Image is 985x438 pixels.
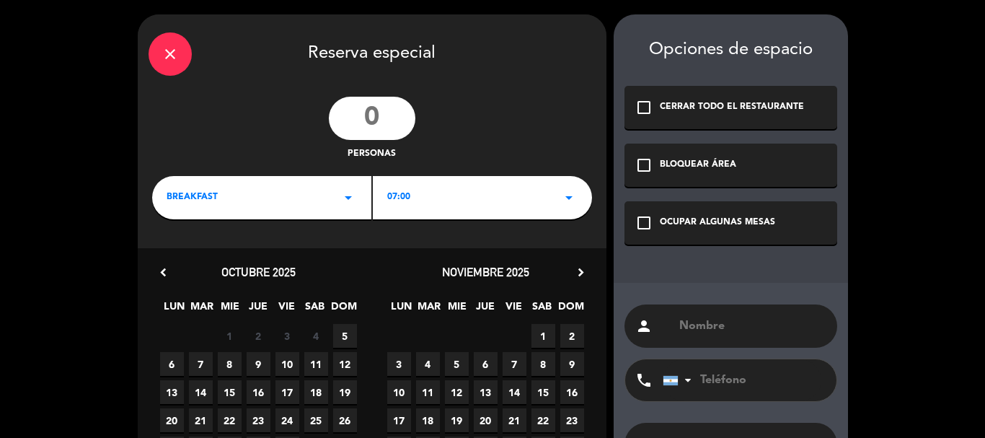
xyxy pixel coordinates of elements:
span: 5 [333,324,357,348]
input: Nombre [678,316,826,336]
span: 1 [531,324,555,348]
span: 23 [560,408,584,432]
div: OCUPAR ALGUNAS MESAS [660,216,775,230]
span: 18 [304,380,328,404]
span: LUN [389,298,413,322]
input: 0 [329,97,415,140]
span: 8 [531,352,555,376]
span: 26 [333,408,357,432]
span: 9 [247,352,270,376]
span: 2 [560,324,584,348]
span: 16 [247,380,270,404]
span: 21 [189,408,213,432]
span: 17 [387,408,411,432]
span: LUN [162,298,186,322]
span: 22 [531,408,555,432]
i: arrow_drop_down [560,189,578,206]
span: 16 [560,380,584,404]
span: 10 [275,352,299,376]
span: 07:00 [387,190,410,205]
span: 20 [160,408,184,432]
span: 7 [189,352,213,376]
div: BLOQUEAR ÁREA [660,158,736,172]
span: VIE [275,298,299,322]
span: 13 [474,380,498,404]
span: VIE [502,298,526,322]
div: Reserva especial [138,14,606,89]
span: 14 [189,380,213,404]
span: 6 [160,352,184,376]
span: 5 [445,352,469,376]
span: DOM [331,298,355,322]
i: close [162,45,179,63]
span: 17 [275,380,299,404]
span: MIE [218,298,242,322]
span: 15 [218,380,242,404]
span: 8 [218,352,242,376]
div: CERRAR TODO EL RESTAURANTE [660,100,804,115]
div: Argentina: +54 [663,360,697,400]
input: Teléfono [663,359,821,401]
span: SAB [530,298,554,322]
span: 21 [503,408,526,432]
span: noviembre 2025 [442,265,529,279]
span: JUE [474,298,498,322]
i: phone [635,372,653,389]
span: MAR [190,298,214,322]
span: 20 [474,408,498,432]
span: 10 [387,380,411,404]
span: 4 [304,324,328,348]
i: check_box_outline_blank [635,214,653,232]
div: Opciones de espacio [624,40,837,61]
span: MIE [446,298,469,322]
span: 24 [275,408,299,432]
span: BREAKFAST [167,190,218,205]
span: JUE [247,298,270,322]
i: arrow_drop_down [340,189,357,206]
i: check_box_outline_blank [635,99,653,116]
span: 15 [531,380,555,404]
span: 4 [416,352,440,376]
span: 12 [445,380,469,404]
i: chevron_left [156,265,171,280]
span: 13 [160,380,184,404]
span: 23 [247,408,270,432]
span: 2 [247,324,270,348]
span: personas [348,147,396,162]
span: 18 [416,408,440,432]
span: 19 [445,408,469,432]
span: 6 [474,352,498,376]
span: octubre 2025 [221,265,296,279]
span: 22 [218,408,242,432]
span: 11 [304,352,328,376]
span: 14 [503,380,526,404]
span: 3 [387,352,411,376]
span: 19 [333,380,357,404]
span: SAB [303,298,327,322]
span: 3 [275,324,299,348]
i: person [635,317,653,335]
span: MAR [418,298,441,322]
span: 1 [218,324,242,348]
span: DOM [558,298,582,322]
span: 25 [304,408,328,432]
span: 11 [416,380,440,404]
span: 12 [333,352,357,376]
span: 9 [560,352,584,376]
i: chevron_right [573,265,588,280]
i: check_box_outline_blank [635,157,653,174]
span: 7 [503,352,526,376]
